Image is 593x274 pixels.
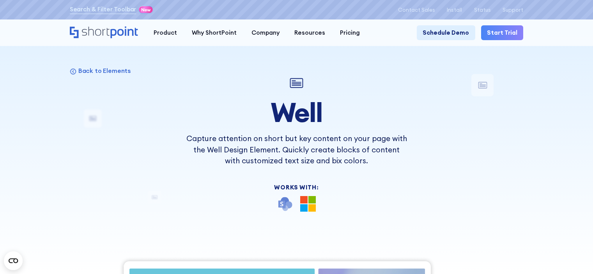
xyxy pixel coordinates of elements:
[447,7,462,13] a: Install
[154,28,177,37] div: Product
[503,7,523,13] a: Support
[417,25,475,40] a: Schedule Demo
[244,25,287,40] a: Company
[70,67,131,75] a: Back to Elements
[340,28,360,37] div: Pricing
[554,237,593,274] iframe: Chat Widget
[300,196,316,212] img: Microsoft 365 logo
[398,7,435,13] a: Contact Sales
[185,184,407,190] div: Works With:
[70,5,136,14] a: Search & Filter Toolbar
[185,133,407,166] p: Capture attention on short but key content on your page with the Well Design Element. Quickly cre...
[192,28,237,37] div: Why ShortPoint
[70,27,139,39] a: Home
[474,7,491,13] a: Status
[251,28,280,37] div: Company
[277,196,293,212] img: SharePoint icon
[78,67,131,75] p: Back to Elements
[481,25,523,40] a: Start Trial
[184,25,244,40] a: Why ShortPoint
[287,25,333,40] a: Resources
[288,74,306,92] img: Well
[146,25,184,40] a: Product
[294,28,325,37] div: Resources
[4,251,23,270] button: Open CMP widget
[333,25,367,40] a: Pricing
[185,98,407,127] h1: Well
